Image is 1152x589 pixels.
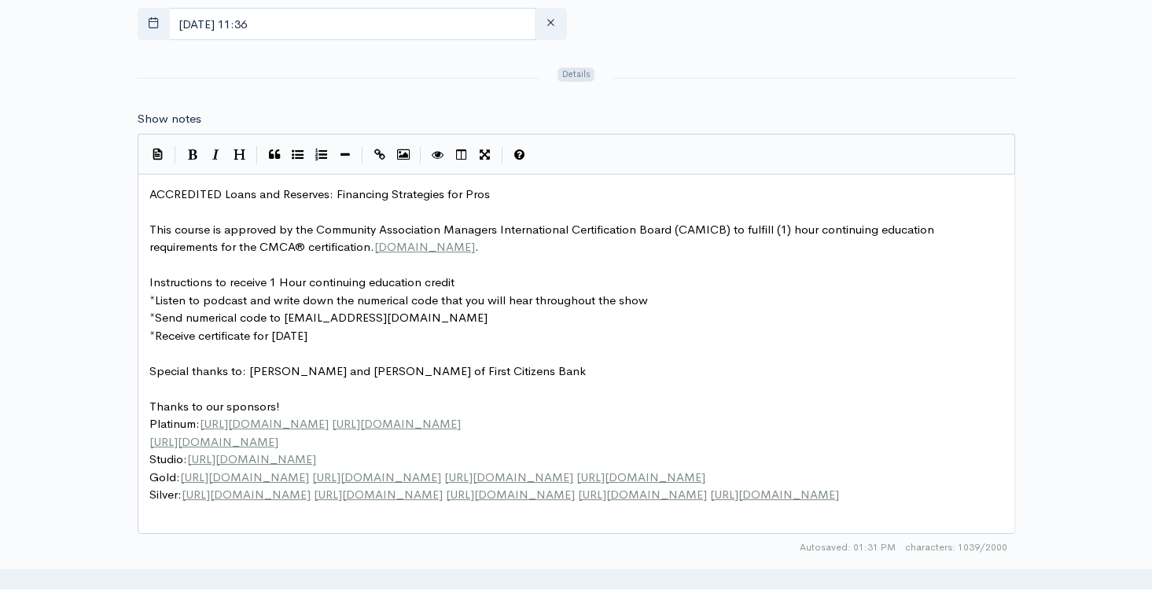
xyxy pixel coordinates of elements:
[333,143,357,167] button: Insert Horizontal Line
[146,142,170,165] button: Insert Show Notes Template
[558,68,594,83] span: Details
[181,143,204,167] button: Bold
[578,487,707,502] span: [URL][DOMAIN_NAME]
[263,143,286,167] button: Quote
[149,487,839,502] span: Silver:
[800,540,896,554] span: Autosaved: 01:31 PM
[149,363,586,378] span: Special thanks to: [PERSON_NAME] and [PERSON_NAME] of First Citizens Bank
[149,222,937,255] span: This course is approved by the Community Association Managers International Certification Board (...
[149,469,705,484] span: Gold:
[314,487,443,502] span: [URL][DOMAIN_NAME]
[149,434,278,449] span: [URL][DOMAIN_NAME]
[310,143,333,167] button: Numbered List
[180,469,309,484] span: [URL][DOMAIN_NAME]
[149,451,319,466] span: Studio:
[155,293,648,307] span: Listen to podcast and write down the numerical code that you will hear throughout the show
[374,239,475,254] span: [DOMAIN_NAME]
[420,146,421,164] i: |
[155,310,488,325] span: Send numerical code to [EMAIL_ADDRESS][DOMAIN_NAME]
[149,416,464,431] span: Platinum:
[228,143,252,167] button: Heading
[312,469,441,484] span: [URL][DOMAIN_NAME]
[508,143,532,167] button: Markdown Guide
[426,143,450,167] button: Toggle Preview
[200,416,329,431] span: [URL][DOMAIN_NAME]
[450,143,473,167] button: Toggle Side by Side
[446,487,575,502] span: [URL][DOMAIN_NAME]
[204,143,228,167] button: Italic
[149,399,280,414] span: Thanks to our sponsors!
[473,143,497,167] button: Toggle Fullscreen
[187,451,316,466] span: [URL][DOMAIN_NAME]
[710,487,839,502] span: [URL][DOMAIN_NAME]
[138,8,170,40] button: toggle
[155,328,307,343] span: Receive certificate for [DATE]
[362,146,363,164] i: |
[175,146,176,164] i: |
[182,487,311,502] span: [URL][DOMAIN_NAME]
[905,540,1007,554] span: 1039/2000
[332,416,461,431] span: [URL][DOMAIN_NAME]
[138,110,201,128] label: Show notes
[392,143,415,167] button: Insert Image
[368,143,392,167] button: Create Link
[576,469,705,484] span: [URL][DOMAIN_NAME]
[149,186,490,201] span: ACCREDITED Loans and Reserves: Financing Strategies for Pros
[444,469,573,484] span: [URL][DOMAIN_NAME]
[286,143,310,167] button: Generic List
[149,274,455,289] span: Instructions to receive 1 Hour continuing education credit
[256,146,258,164] i: |
[535,8,567,40] button: clear
[502,146,503,164] i: |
